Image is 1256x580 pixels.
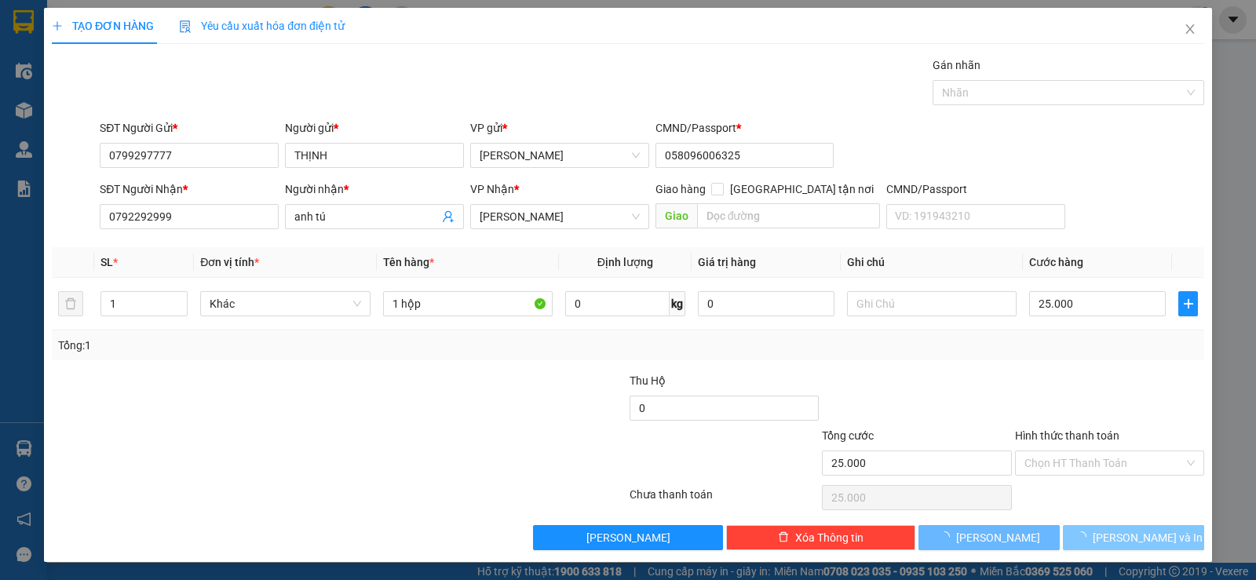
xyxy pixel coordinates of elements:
[670,291,685,316] span: kg
[655,119,834,137] div: CMND/Passport
[597,256,653,268] span: Định lượng
[100,119,279,137] div: SĐT Người Gửi
[628,486,820,513] div: Chưa thanh toán
[726,525,915,550] button: deleteXóa Thông tin
[132,75,216,94] li: (c) 2017
[1015,429,1119,442] label: Hình thức thanh toán
[170,20,208,57] img: logo.jpg
[778,531,789,544] span: delete
[179,20,345,32] span: Yêu cầu xuất hóa đơn điện tử
[285,119,464,137] div: Người gửi
[655,183,706,195] span: Giao hàng
[480,144,640,167] span: Phan Rang
[724,181,880,198] span: [GEOGRAPHIC_DATA] tận nơi
[100,256,113,268] span: SL
[480,205,640,228] span: Lê Hồng Phong
[20,101,57,175] b: Trà Lan Viên
[1029,256,1083,268] span: Cước hàng
[200,256,259,268] span: Đơn vị tính
[1063,525,1204,550] button: [PERSON_NAME] và In
[383,291,553,316] input: VD: Bàn, Ghế
[58,291,83,316] button: delete
[470,183,514,195] span: VP Nhận
[52,20,63,31] span: plus
[822,429,874,442] span: Tổng cước
[210,292,360,316] span: Khác
[52,20,154,32] span: TẠO ĐƠN HÀNG
[847,291,1017,316] input: Ghi Chú
[698,256,756,268] span: Giá trị hàng
[933,59,980,71] label: Gán nhãn
[586,529,670,546] span: [PERSON_NAME]
[886,181,1065,198] div: CMND/Passport
[1179,297,1197,310] span: plus
[383,256,434,268] span: Tên hàng
[1184,23,1196,35] span: close
[698,291,834,316] input: 0
[1075,531,1093,542] span: loading
[956,529,1040,546] span: [PERSON_NAME]
[100,181,279,198] div: SĐT Người Nhận
[58,337,486,354] div: Tổng: 1
[179,20,192,33] img: icon
[132,60,216,72] b: [DOMAIN_NAME]
[795,529,863,546] span: Xóa Thông tin
[285,181,464,198] div: Người nhận
[939,531,956,542] span: loading
[1168,8,1212,52] button: Close
[1178,291,1198,316] button: plus
[655,203,697,228] span: Giao
[97,23,155,178] b: Trà Lan Viên - Gửi khách hàng
[630,374,666,387] span: Thu Hộ
[841,247,1023,278] th: Ghi chú
[1093,529,1203,546] span: [PERSON_NAME] và In
[470,119,649,137] div: VP gửi
[697,203,881,228] input: Dọc đường
[533,525,722,550] button: [PERSON_NAME]
[442,210,455,223] span: user-add
[918,525,1060,550] button: [PERSON_NAME]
